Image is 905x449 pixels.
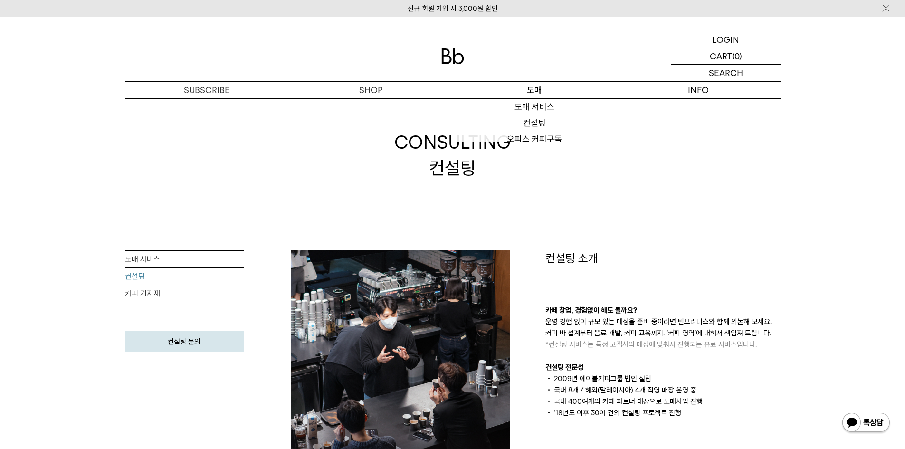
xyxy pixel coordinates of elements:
a: LOGIN [671,31,781,48]
a: 컨설팅 [125,268,244,285]
p: (0) [732,48,742,64]
p: CART [710,48,732,64]
a: 신규 회원 가입 시 3,000원 할인 [408,4,498,13]
span: *컨설팅 서비스는 특정 고객사의 매장에 맞춰서 진행되는 유료 서비스입니다. [545,340,757,349]
a: 도매 서비스 [125,251,244,268]
a: 도매 서비스 [453,99,617,115]
p: 카페 창업, 경험없이 해도 될까요? [545,305,781,316]
li: 2009년 에이블커피그룹 법인 설립 [545,373,781,384]
p: SEARCH [709,65,743,81]
a: 컨설팅 문의 [125,331,244,352]
a: 커피 기자재 [125,285,244,302]
a: 컨설팅 [453,115,617,131]
p: LOGIN [712,31,739,48]
a: SHOP [289,82,453,98]
p: 운영 경험 없이 규모 있는 매장을 준비 중이라면 빈브라더스와 함께 의논해 보세요. 커피 바 설계부터 음료 개발, 커피 교육까지. ‘커피 영역’에 대해서 책임져 드립니다. [545,316,781,350]
span: CONSULTING [394,130,511,155]
p: 컨설팅 전문성 [545,362,781,373]
a: 오피스 커피구독 [453,131,617,147]
p: INFO [617,82,781,98]
p: 도매 [453,82,617,98]
a: SUBSCRIBE [125,82,289,98]
a: CART (0) [671,48,781,65]
img: 로고 [441,48,464,64]
li: 국내 400여개의 카페 파트너 대상으로 도매사업 진행 [545,396,781,407]
div: 컨설팅 [394,130,511,180]
li: ‘18년도 이후 30여 건의 컨설팅 프로젝트 진행 [545,407,781,419]
p: 컨설팅 소개 [545,250,781,267]
img: 카카오톡 채널 1:1 채팅 버튼 [841,412,891,435]
li: 국내 8개 / 해외(말레이시아) 4개 직영 매장 운영 중 [545,384,781,396]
